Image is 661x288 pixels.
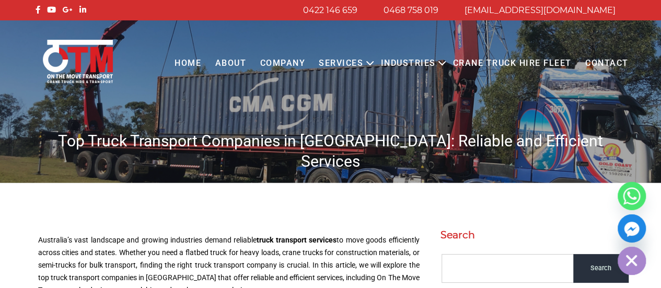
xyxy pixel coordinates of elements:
img: Otmtransport [41,39,115,84]
a: truck transport services [257,236,337,244]
a: 0468 758 019 [384,5,438,15]
a: Crane Truck Hire Fleet [446,49,578,78]
a: Services [312,49,370,78]
a: COMPANY [253,49,312,78]
a: Industries [374,49,442,78]
input: Search [573,254,629,283]
a: Whatsapp [618,182,646,210]
h1: Top Truck Transport Companies in [GEOGRAPHIC_DATA]: Reliable and Efficient Services [33,131,629,171]
a: Facebook_Messenger [618,214,646,243]
a: Home [168,49,208,78]
a: About [208,49,253,78]
a: Contact [578,49,635,78]
h2: Search [440,229,629,241]
a: [EMAIL_ADDRESS][DOMAIN_NAME] [465,5,616,15]
a: 0422 146 659 [303,5,357,15]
